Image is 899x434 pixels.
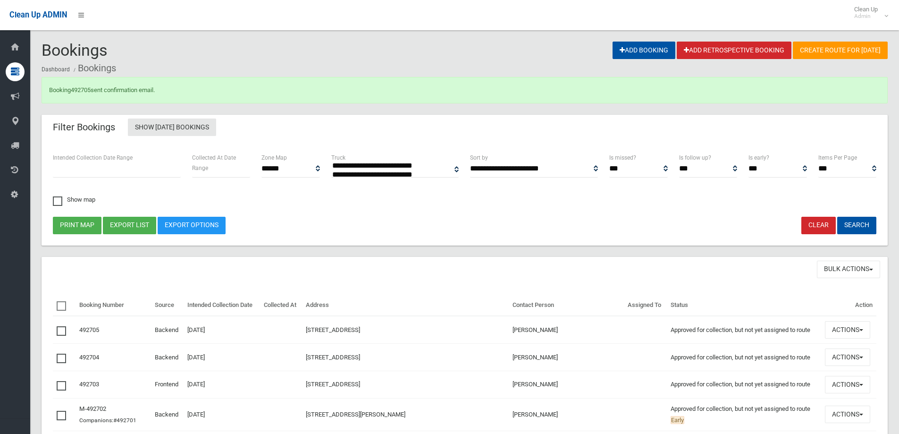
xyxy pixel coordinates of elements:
td: Approved for collection, but not yet assigned to route [667,371,821,399]
div: Booking sent confirmation email. [42,77,888,103]
th: Booking Number [76,295,151,316]
button: Export list [103,217,156,234]
th: Intended Collection Date [184,295,260,316]
td: Backend [151,344,184,371]
a: [STREET_ADDRESS] [306,381,360,388]
a: [STREET_ADDRESS] [306,354,360,361]
a: Export Options [158,217,226,234]
th: Assigned To [624,295,667,316]
a: Clear [801,217,836,234]
button: Actions [825,321,870,339]
span: Bookings [42,41,108,60]
a: Dashboard [42,66,70,73]
td: [PERSON_NAME] [509,371,624,399]
button: Print map [53,217,101,234]
span: Clean Up ADMIN [9,10,67,19]
th: Address [302,295,509,316]
a: [STREET_ADDRESS][PERSON_NAME] [306,411,405,418]
a: Create route for [DATE] [793,42,888,59]
button: Actions [825,349,870,366]
label: Truck [331,153,345,163]
a: 492703 [79,381,99,388]
button: Bulk Actions [817,261,880,278]
td: [DATE] [184,398,260,431]
a: #492701 [113,417,136,424]
a: Add Retrospective Booking [677,42,791,59]
td: Approved for collection, but not yet assigned to route [667,398,821,431]
span: Early [671,416,684,424]
a: Show [DATE] Bookings [128,119,216,136]
th: Source [151,295,184,316]
th: Status [667,295,821,316]
td: [PERSON_NAME] [509,398,624,431]
td: Backend [151,398,184,431]
td: Approved for collection, but not yet assigned to route [667,316,821,343]
td: [DATE] [184,344,260,371]
span: Clean Up [849,6,887,20]
td: Backend [151,316,184,343]
a: [STREET_ADDRESS] [306,326,360,333]
th: Contact Person [509,295,624,316]
td: [DATE] [184,316,260,343]
td: [DATE] [184,371,260,399]
td: [PERSON_NAME] [509,316,624,343]
a: Add Booking [613,42,675,59]
td: Frontend [151,371,184,399]
a: 492705 [71,86,91,94]
li: Bookings [71,60,116,77]
a: M-492702 [79,405,106,412]
button: Actions [825,406,870,423]
a: 492704 [79,354,99,361]
small: Admin [854,13,878,20]
button: Search [837,217,876,234]
small: Companions: [79,417,138,424]
td: [PERSON_NAME] [509,344,624,371]
td: Approved for collection, but not yet assigned to route [667,344,821,371]
th: Collected At [260,295,302,316]
header: Filter Bookings [42,118,126,136]
span: Show map [53,196,95,203]
button: Actions [825,376,870,393]
a: 492705 [79,326,99,333]
th: Action [821,295,876,316]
